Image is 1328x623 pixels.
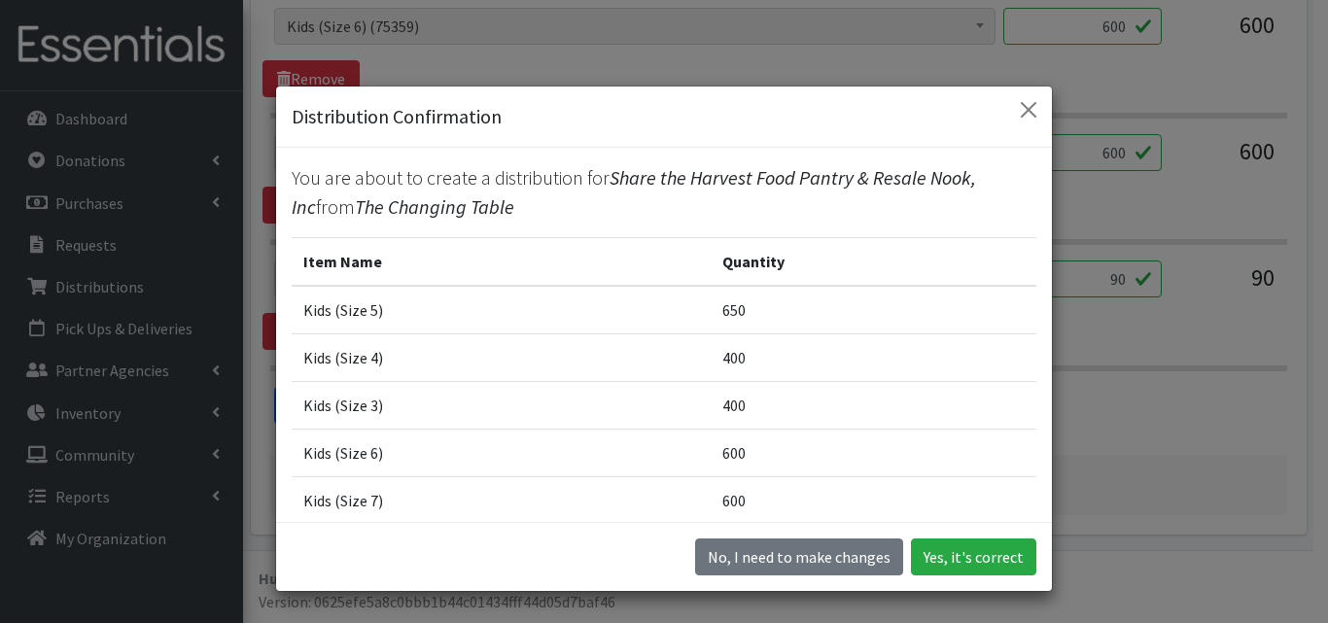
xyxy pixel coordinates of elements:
p: You are about to create a distribution for from [292,163,1036,222]
button: Yes, it's correct [911,538,1036,575]
td: 400 [711,382,1036,430]
button: Close [1013,94,1044,125]
span: The Changing Table [355,194,514,219]
h5: Distribution Confirmation [292,102,502,131]
td: 400 [711,334,1036,382]
td: 600 [711,477,1036,525]
td: Kids (Size 6) [292,430,711,477]
td: Kids (Size 5) [292,286,711,334]
td: Kids (Size 4) [292,334,711,382]
th: Item Name [292,238,711,287]
span: Share the Harvest Food Pantry & Resale Nook, Inc [292,165,976,219]
td: Kids (Size 7) [292,477,711,525]
td: 650 [711,286,1036,334]
td: Kids (Size 3) [292,382,711,430]
th: Quantity [711,238,1036,287]
button: No I need to make changes [695,538,903,575]
td: 600 [711,430,1036,477]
